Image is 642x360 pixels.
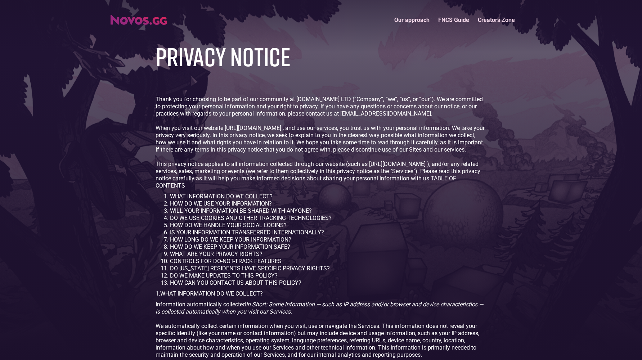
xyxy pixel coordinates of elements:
a: Our approach [390,12,434,28]
a: DO WE USE COOKIES AND OTHER TRACKING TECHNOLOGIES? [170,215,332,221]
p: Information automatically collected [156,301,487,315]
p: We automatically collect certain information when you visit, use or navigate the Services. This i... [156,323,487,359]
p: This privacy notice applies to all information collected through our website (such as [URL][DOMAI... [156,161,487,189]
h1: PRIVACY NOTICE [156,42,291,71]
a: HOW DO WE KEEP YOUR INFORMATION SAFE? [170,243,290,250]
a: HOW CAN YOU CONTACT US ABOUT THIS POLICY? [170,279,301,286]
a: WHAT ARE YOUR PRIVACY RIGHTS? [170,251,262,257]
a: HOW LONG DO WE KEEP YOUR INFORMATION? [170,236,291,243]
a: CONTROLS FOR DO-NOT-TRACK FEATURES [170,258,282,265]
p: Thank you for choosing to be part of our community at [DOMAIN_NAME] LTD (“Company”, “we”, “us”, o... [156,96,487,117]
a: Creators Zone [473,12,519,28]
a: FNCS Guide [434,12,473,28]
a: WILL YOUR INFORMATION BE SHARED WITH ANYONE? [170,207,312,214]
a: WHAT INFORMATION DO WE COLLECT? [170,193,273,200]
a: DO [US_STATE] RESIDENTS HAVE SPECIFIC PRIVACY RIGHTS? [170,265,330,272]
a: HOW DO WE USE YOUR INFORMATION? [170,200,272,207]
a: IS YOUR INFORMATION TRANSFERRED INTERNATIONALLY? [170,229,324,236]
a: HOW DO WE HANDLE YOUR SOCIAL LOGINS? [170,222,287,229]
p: 1.WHAT INFORMATION DO WE COLLECT? [156,290,487,297]
em: In Short: Some information — such as IP address and/or browser and device characteristics — is co... [156,301,483,315]
p: When you visit our website [URL][DOMAIN_NAME] , and use our services, you trust us with your pers... [156,125,487,153]
a: DO WE MAKE UPDATES TO THIS POLICY? [170,272,278,279]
